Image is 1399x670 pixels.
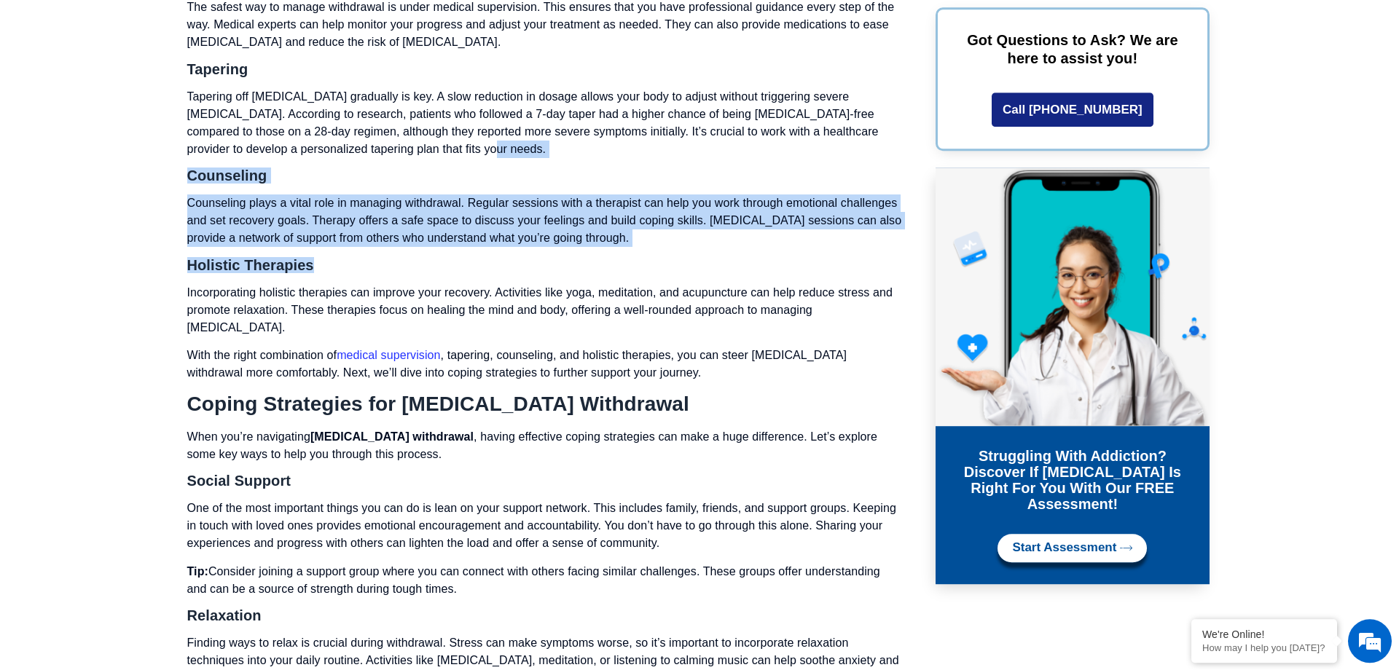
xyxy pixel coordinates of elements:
p: One of the most important things you can do is lean on your support network. This includes family... [187,500,903,552]
div: Chat with us now [98,76,267,95]
h3: Tapering [187,62,903,76]
p: With the right combination of , tapering, counseling, and holistic therapies, you can steer [MEDI... [187,347,903,382]
p: When you’re navigating , having effective coping strategies can make a huge difference. Let’s exp... [187,428,903,463]
p: Tapering off [MEDICAL_DATA] gradually is key. A slow reduction in dosage allows your body to adju... [187,88,903,158]
a: Start Assessment [998,534,1147,562]
p: Consider joining a support group where you can connect with others facing similar challenges. The... [187,563,903,598]
strong: Tip: [187,565,208,578]
h3: Struggling with addiction? Discover if [MEDICAL_DATA] is right for you with our FREE Assessment! [947,448,1199,512]
img: Online Suboxone Treatment - Opioid Addiction Treatment using phone [936,167,1210,426]
strong: [MEDICAL_DATA] withdrawal [310,430,474,443]
span: We're online! [85,184,201,331]
a: Call [PHONE_NUMBER] [992,92,1153,127]
div: Minimize live chat window [239,7,274,42]
h3: Counseling [187,168,903,183]
h2: Coping Strategies for [MEDICAL_DATA] Withdrawal [187,392,903,417]
p: Incorporating holistic therapies can improve your recovery. Activities like yoga, meditation, and... [187,284,903,336]
h3: Relaxation [187,608,903,623]
h3: Social Support [187,473,903,488]
div: Navigation go back [16,75,38,97]
a: medical supervision [337,349,440,361]
p: Counseling plays a vital role in managing withdrawal. Regular sessions with a therapist can help ... [187,194,903,247]
p: How may I help you today? [1202,642,1326,653]
p: Got Questions to Ask? We are here to assist you! [960,31,1186,68]
span: Call [PHONE_NUMBER] [1003,103,1143,116]
textarea: Type your message and hit 'Enter' [7,398,278,449]
span: Start Assessment [1012,541,1116,555]
div: We're Online! [1202,628,1326,640]
h3: Holistic Therapies [187,258,903,272]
